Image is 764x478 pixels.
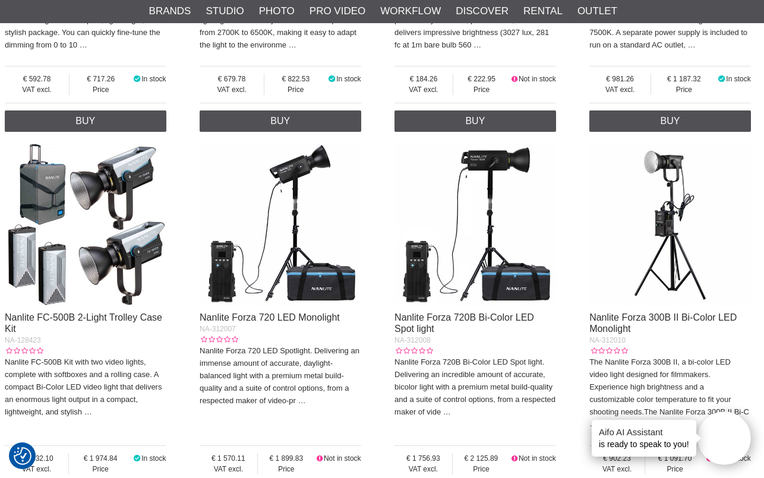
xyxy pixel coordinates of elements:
p: The Nanlite Forza 300B II, a bi-color LED video light designed for filmmakers. Experience high br... [589,356,751,430]
a: … [443,407,451,416]
span: 184.26 [394,74,453,84]
span: VAT excl. [589,464,645,474]
img: Nanlite Forza 720B Bi-Color LED Spot light [394,144,556,305]
span: NA-312007 [200,325,236,333]
a: Nanlite Forza 720B Bi-Color LED Spot light [394,312,534,334]
span: Price [264,84,327,95]
div: is ready to speak to you! [592,420,696,457]
div: Customer rating: 0 [589,346,627,356]
img: Revisit consent button [14,447,31,465]
a: Photo [259,4,295,19]
i: Not in stock [510,75,519,83]
span: Price [69,464,132,474]
a: … [298,396,306,405]
i: Not in stock [315,454,324,463]
span: Not in stock [519,75,556,83]
span: Not in stock [324,454,361,463]
a: Workflow [380,4,441,19]
span: Price [70,84,132,95]
span: VAT excl. [5,464,68,474]
span: 822.53 [264,74,327,84]
a: Rental [523,4,563,19]
a: Outlet [577,4,617,19]
span: 2 125.89 [453,453,510,464]
a: … [589,419,597,428]
span: In stock [726,75,750,83]
a: Nanlite Forza 720 LED Monolight [200,312,340,322]
a: … [473,40,481,49]
span: Price [453,464,510,474]
button: Consent Preferences [14,445,31,467]
a: … [289,40,296,49]
span: Not in stock [714,454,751,463]
span: 902.23 [589,453,645,464]
div: Customer rating: 0 [5,346,43,356]
span: Price [645,464,705,474]
span: 1 974.84 [69,453,132,464]
span: VAT excl. [200,84,264,95]
span: 222.95 [453,74,510,84]
span: In stock [141,454,166,463]
i: In stock [327,75,336,83]
span: 592.78 [5,74,69,84]
a: Buy [200,110,361,132]
a: Studio [206,4,244,19]
i: In stock [132,75,141,83]
span: NA-312008 [394,336,431,344]
span: 1 091.70 [645,453,705,464]
span: 1 899.83 [258,453,315,464]
p: Nanlite Forza 720 LED Spotlight. Delivering an immense amount of accurate, daylight-balanced ligh... [200,345,361,407]
a: Nanlite FC-500B 2-Light Trolley Case Kit [5,312,162,334]
img: Nanlite Forza 720 LED Monolight [200,144,361,305]
span: VAT excl. [589,84,651,95]
span: Price [453,84,510,95]
i: In stock [717,75,727,83]
span: 1 187.32 [651,74,716,84]
a: Pro Video [310,4,365,19]
span: In stock [141,75,166,83]
span: Not in stock [519,454,556,463]
i: Not in stock [510,454,519,463]
span: In stock [336,75,361,83]
a: Buy [589,110,751,132]
span: VAT excl. [200,464,257,474]
div: Customer rating: 0 [200,334,238,345]
div: Customer rating: 0 [394,346,432,356]
i: Not in stock [705,454,714,463]
span: 1 570.11 [200,453,257,464]
a: … [688,40,696,49]
h4: Aifo AI Assistant [599,426,689,438]
a: … [80,40,87,49]
span: 981.26 [589,74,651,84]
span: 717.26 [70,74,132,84]
p: Nanlite Forza 720B Bi-Color LED Spot light. Delivering an incredible amount of accurate, bicolor ... [394,356,556,418]
span: 1 632.10 [5,453,68,464]
i: In stock [132,454,141,463]
span: Price [258,464,315,474]
span: 1 756.93 [394,453,452,464]
a: Discover [456,4,509,19]
span: VAT excl. [394,84,453,95]
a: Buy [5,110,166,132]
img: Nanlite FC-500B 2-Light Trolley Case Kit [5,144,166,305]
span: VAT excl. [5,84,69,95]
a: Nanlite Forza 300B II Bi-Color LED Monolight [589,312,737,334]
a: Buy [394,110,556,132]
img: Nanlite Forza 300B II Bi-Color LED Monolight [589,144,751,305]
span: Price [651,84,716,95]
span: 679.78 [200,74,264,84]
span: VAT excl. [394,464,452,474]
a: Brands [149,4,191,19]
span: NA-128423 [5,336,41,344]
a: … [84,407,92,416]
p: Nanlite FC-500B Kit with two video lights, complete with softboxes and a rolling case. A compact ... [5,356,166,418]
span: NA-312010 [589,336,626,344]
